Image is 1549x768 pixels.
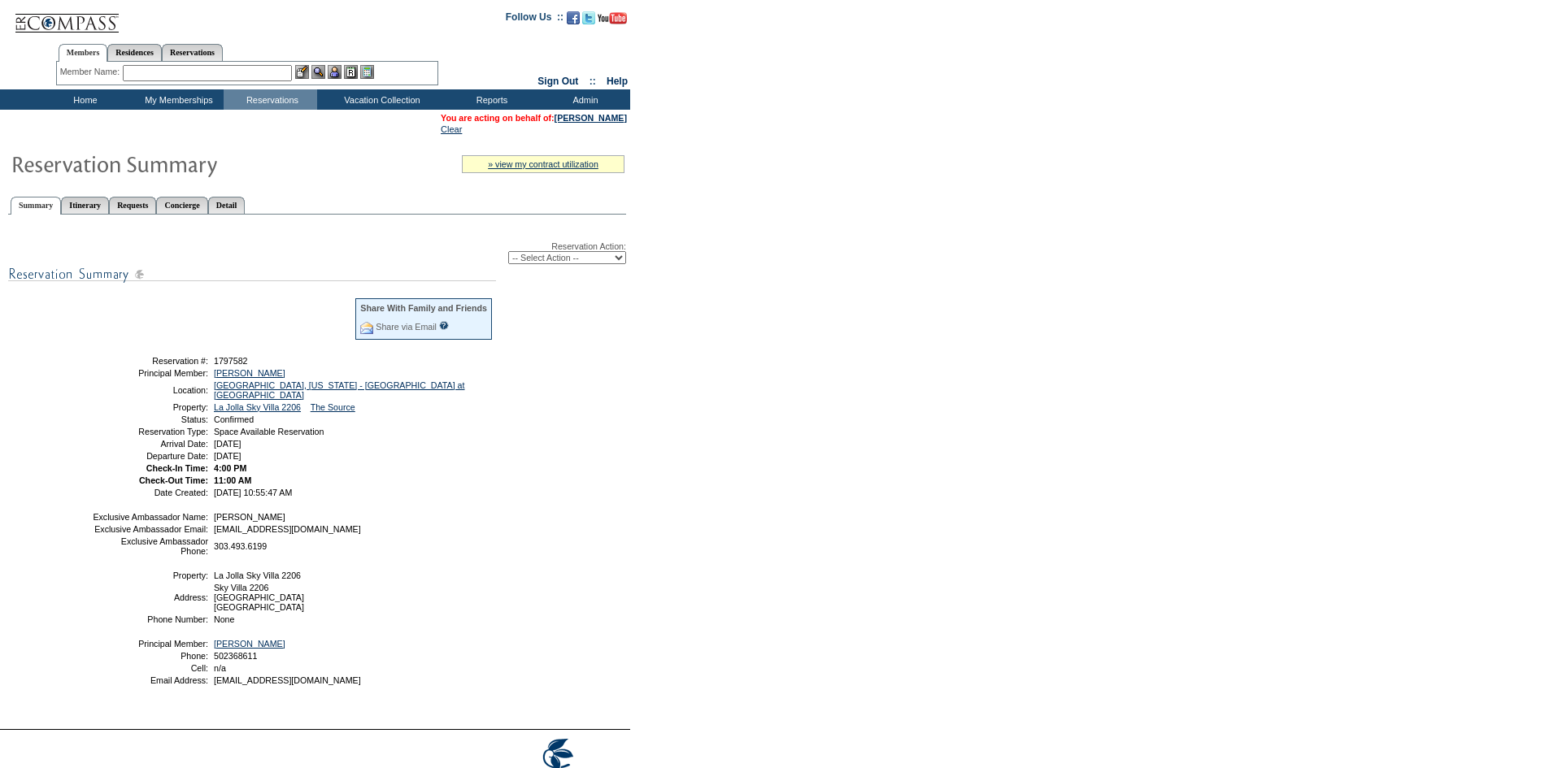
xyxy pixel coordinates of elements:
[92,524,208,534] td: Exclusive Ambassador Email:
[107,44,162,61] a: Residences
[376,322,437,332] a: Share via Email
[92,583,208,612] td: Address:
[214,463,246,473] span: 4:00 PM
[139,475,208,485] strong: Check-Out Time:
[488,159,598,169] a: » view my contract utilization
[214,368,285,378] a: [PERSON_NAME]
[214,571,301,580] span: La Jolla Sky Villa 2206
[214,427,324,436] span: Space Available Reservation
[92,512,208,522] td: Exclusive Ambassador Name:
[92,451,208,461] td: Departure Date:
[92,439,208,449] td: Arrival Date:
[11,147,336,180] img: Reservaton Summary
[92,614,208,624] td: Phone Number:
[439,321,449,330] input: What is this?
[214,439,241,449] span: [DATE]
[61,197,109,214] a: Itinerary
[92,356,208,366] td: Reservation #:
[11,197,61,215] a: Summary
[214,614,234,624] span: None
[344,65,358,79] img: Reservations
[92,414,208,424] td: Status:
[537,89,630,110] td: Admin
[214,512,285,522] span: [PERSON_NAME]
[92,427,208,436] td: Reservation Type:
[224,89,317,110] td: Reservations
[506,10,563,29] td: Follow Us ::
[214,675,361,685] span: [EMAIL_ADDRESS][DOMAIN_NAME]
[92,380,208,400] td: Location:
[214,639,285,649] a: [PERSON_NAME]
[156,197,207,214] a: Concierge
[214,541,267,551] span: 303.493.6199
[208,197,246,214] a: Detail
[92,402,208,412] td: Property:
[441,124,462,134] a: Clear
[92,536,208,556] td: Exclusive Ambassador Phone:
[360,65,374,79] img: b_calculator.gif
[214,488,292,497] span: [DATE] 10:55:47 AM
[8,241,626,264] div: Reservation Action:
[214,414,254,424] span: Confirmed
[311,402,355,412] a: The Source
[214,583,304,612] span: Sky Villa 2206 [GEOGRAPHIC_DATA] [GEOGRAPHIC_DATA]
[295,65,309,79] img: b_edit.gif
[311,65,325,79] img: View
[582,16,595,26] a: Follow us on Twitter
[360,303,487,313] div: Share With Family and Friends
[8,264,496,284] img: subTtlResSummary.gif
[567,11,580,24] img: Become our fan on Facebook
[582,11,595,24] img: Follow us on Twitter
[567,16,580,26] a: Become our fan on Facebook
[92,663,208,673] td: Cell:
[146,463,208,473] strong: Check-In Time:
[92,571,208,580] td: Property:
[328,65,342,79] img: Impersonate
[92,675,208,685] td: Email Address:
[59,44,108,62] a: Members
[214,451,241,461] span: [DATE]
[317,89,443,110] td: Vacation Collection
[214,356,248,366] span: 1797582
[92,488,208,497] td: Date Created:
[92,639,208,649] td: Principal Member:
[60,65,123,79] div: Member Name:
[598,16,627,26] a: Subscribe to our YouTube Channel
[537,76,578,87] a: Sign Out
[443,89,537,110] td: Reports
[130,89,224,110] td: My Memberships
[214,651,257,661] span: 502368611
[555,113,627,123] a: [PERSON_NAME]
[214,663,226,673] span: n/a
[214,380,465,400] a: [GEOGRAPHIC_DATA], [US_STATE] - [GEOGRAPHIC_DATA] at [GEOGRAPHIC_DATA]
[214,475,251,485] span: 11:00 AM
[92,651,208,661] td: Phone:
[590,76,596,87] span: ::
[214,402,301,412] a: La Jolla Sky Villa 2206
[598,12,627,24] img: Subscribe to our YouTube Channel
[109,197,156,214] a: Requests
[162,44,223,61] a: Reservations
[607,76,628,87] a: Help
[37,89,130,110] td: Home
[441,113,627,123] span: You are acting on behalf of:
[92,368,208,378] td: Principal Member:
[214,524,361,534] span: [EMAIL_ADDRESS][DOMAIN_NAME]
